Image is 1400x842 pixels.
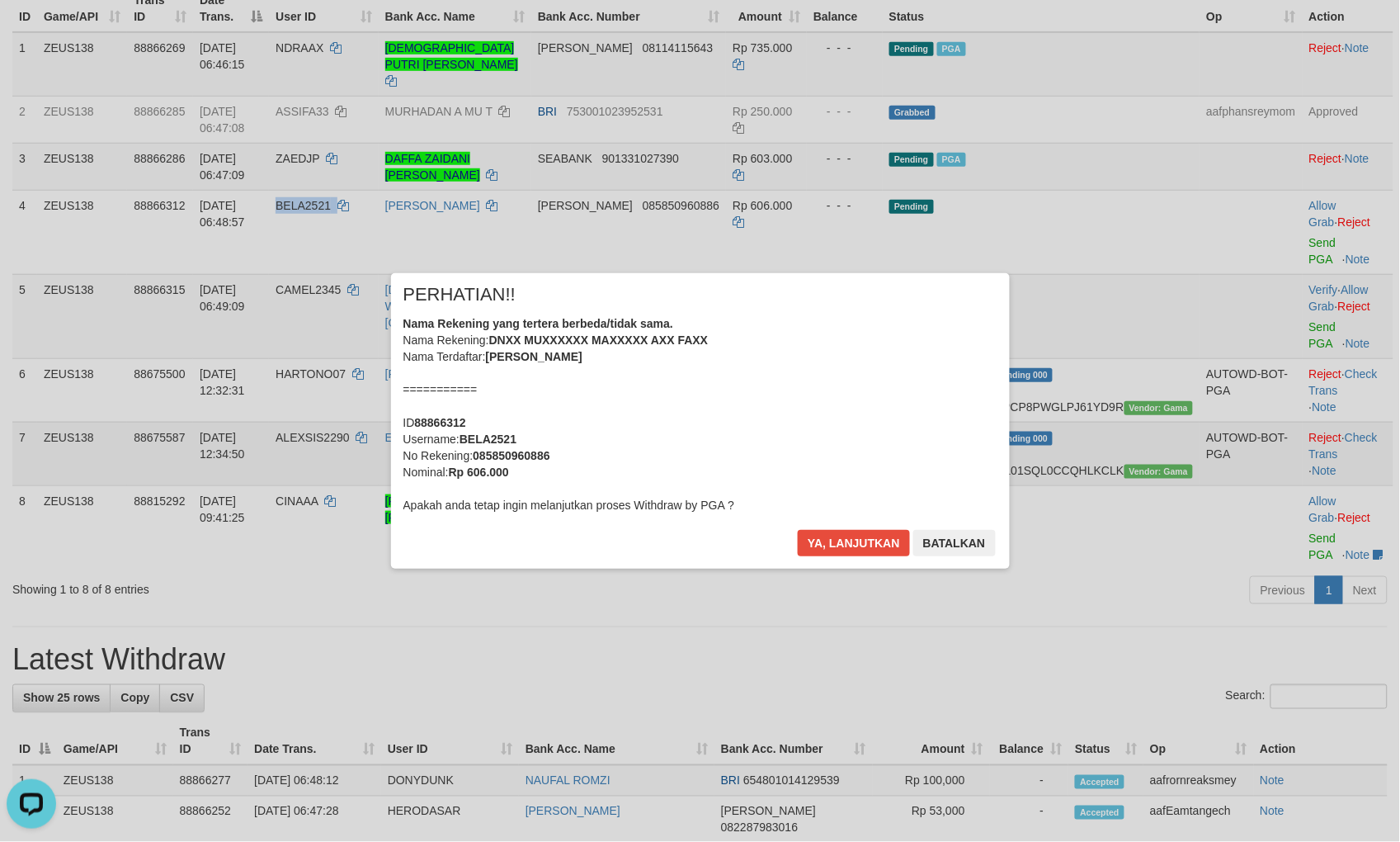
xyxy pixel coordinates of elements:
button: Batalkan [913,530,996,556]
div: Nama Rekening: Nama Terdaftar: =========== ID Username: No Rekening: Nominal: Apakah anda tetap i... [403,315,997,513]
b: DNXX MUXXXXXX MAXXXXX AXX FAXX [489,333,709,347]
span: PERHATIAN!! [403,286,516,303]
b: 085850960886 [473,449,549,462]
b: BELA2521 [460,433,516,446]
b: [PERSON_NAME] [486,350,582,363]
b: 88866312 [415,416,466,429]
button: Ya, lanjutkan [798,530,910,556]
b: Rp 606.000 [449,466,509,479]
b: Nama Rekening yang tertera berbeda/tidak sama. [403,317,674,330]
button: Open LiveChat chat widget [7,7,56,56]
